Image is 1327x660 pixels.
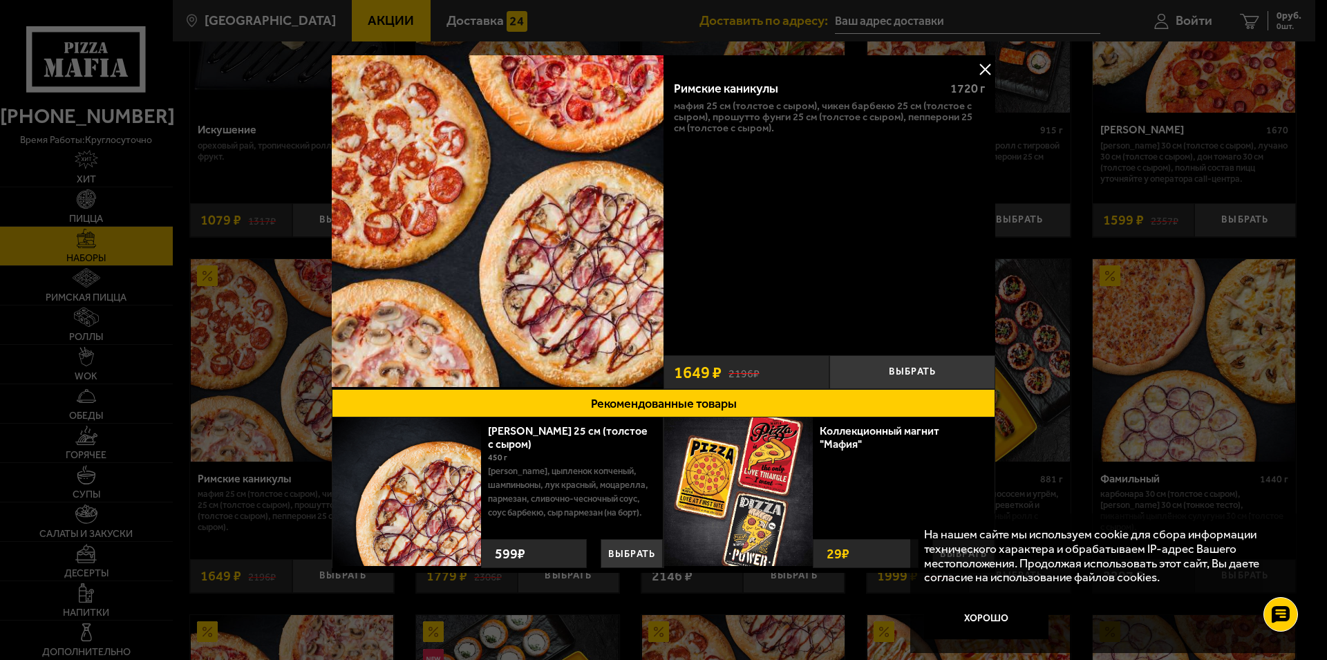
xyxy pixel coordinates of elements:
[488,453,507,462] span: 450 г
[950,81,985,96] span: 1720 г
[491,540,529,567] strong: 599 ₽
[332,55,663,387] img: Римские каникулы
[728,365,760,379] s: 2196 ₽
[829,355,995,389] button: Выбрать
[924,527,1286,585] p: На нашем сайте мы используем cookie для сбора информации технического характера и обрабатываем IP...
[332,55,663,389] a: Римские каникулы
[823,540,853,567] strong: 29 ₽
[820,424,939,451] a: Коллекционный магнит "Мафия"
[674,364,722,381] span: 1649 ₽
[488,424,648,451] a: [PERSON_NAME] 25 см (толстое с сыром)
[601,539,663,568] button: Выбрать
[924,598,1048,639] button: Хорошо
[674,82,939,97] div: Римские каникулы
[488,464,652,520] p: [PERSON_NAME], цыпленок копченый, шампиньоны, лук красный, моцарелла, пармезан, сливочно-чесночны...
[332,389,995,417] button: Рекомендованные товары
[674,100,985,133] p: Мафия 25 см (толстое с сыром), Чикен Барбекю 25 см (толстое с сыром), Прошутто Фунги 25 см (толст...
